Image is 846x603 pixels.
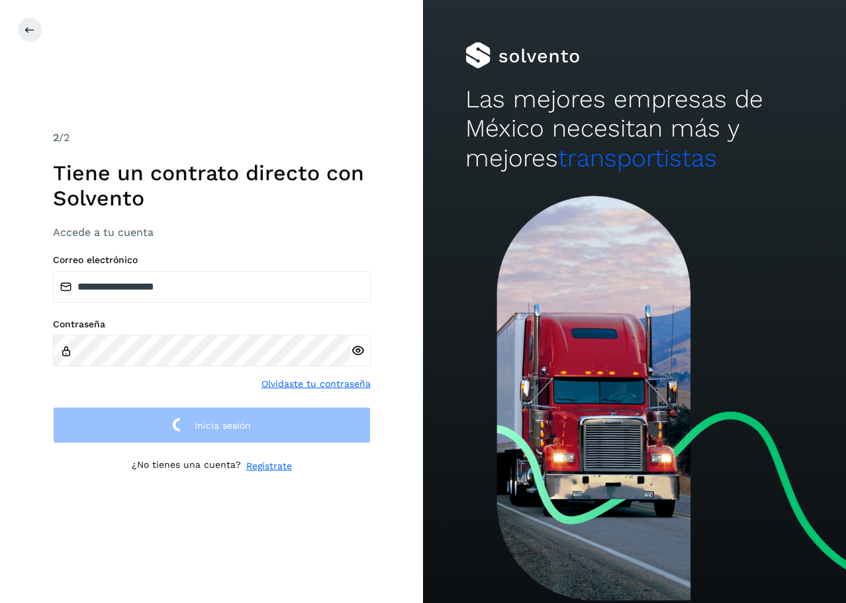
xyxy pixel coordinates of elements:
a: Olvidaste tu contraseña [261,377,371,391]
p: ¿No tienes una cuenta? [132,459,241,473]
button: Inicia sesión [53,407,371,443]
h2: Las mejores empresas de México necesitan más y mejores [465,85,804,173]
span: Inicia sesión [195,421,251,430]
a: Regístrate [246,459,292,473]
span: 2 [53,131,59,144]
span: transportistas [558,144,717,172]
h3: Accede a tu cuenta [53,226,371,239]
div: /2 [53,130,371,146]
label: Contraseña [53,319,371,330]
h1: Tiene un contrato directo con Solvento [53,160,371,211]
label: Correo electrónico [53,254,371,266]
